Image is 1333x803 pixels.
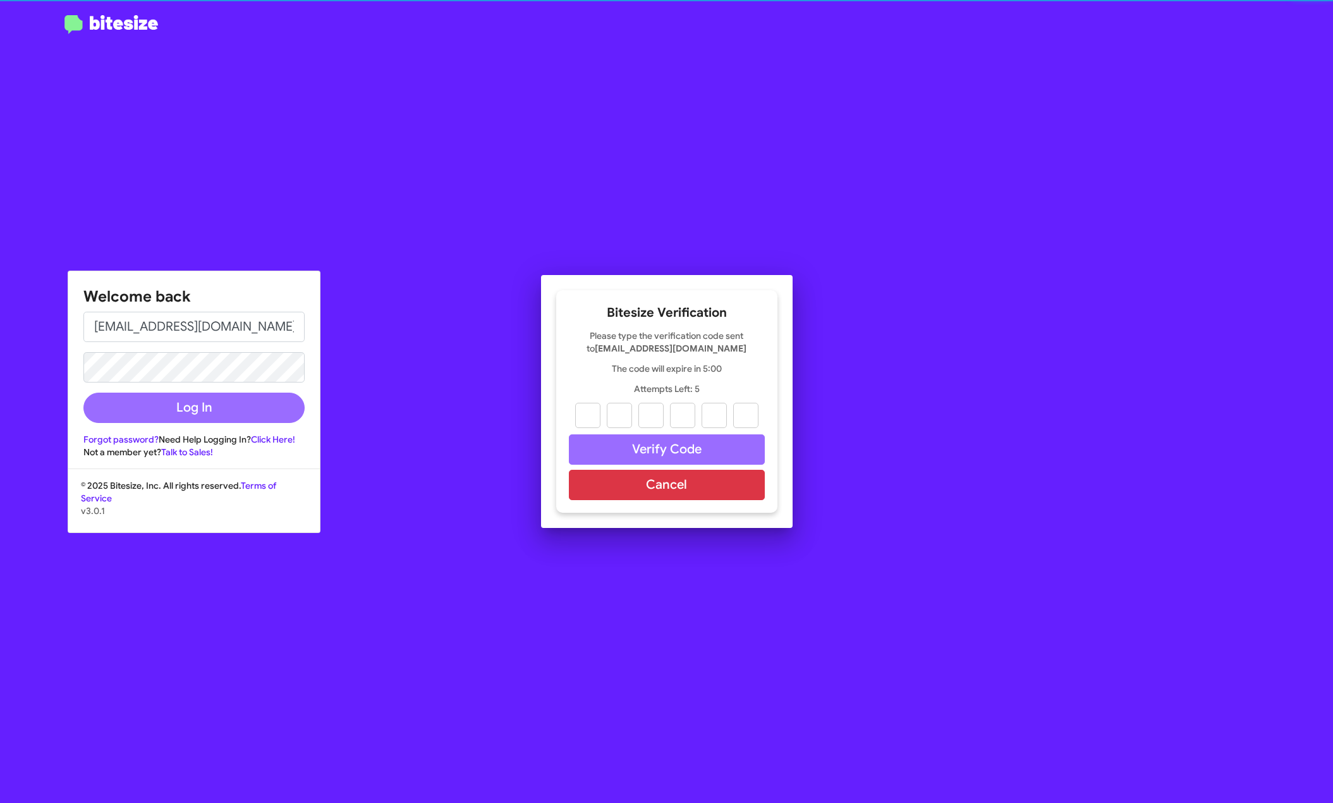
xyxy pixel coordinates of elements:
[569,329,765,355] p: Please type the verification code sent to
[569,470,765,500] button: Cancel
[569,303,765,323] h2: Bitesize Verification
[569,383,765,395] p: Attempts Left: 5
[595,343,746,354] strong: [EMAIL_ADDRESS][DOMAIN_NAME]
[569,434,765,465] button: Verify Code
[569,362,765,375] p: The code will expire in 5:00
